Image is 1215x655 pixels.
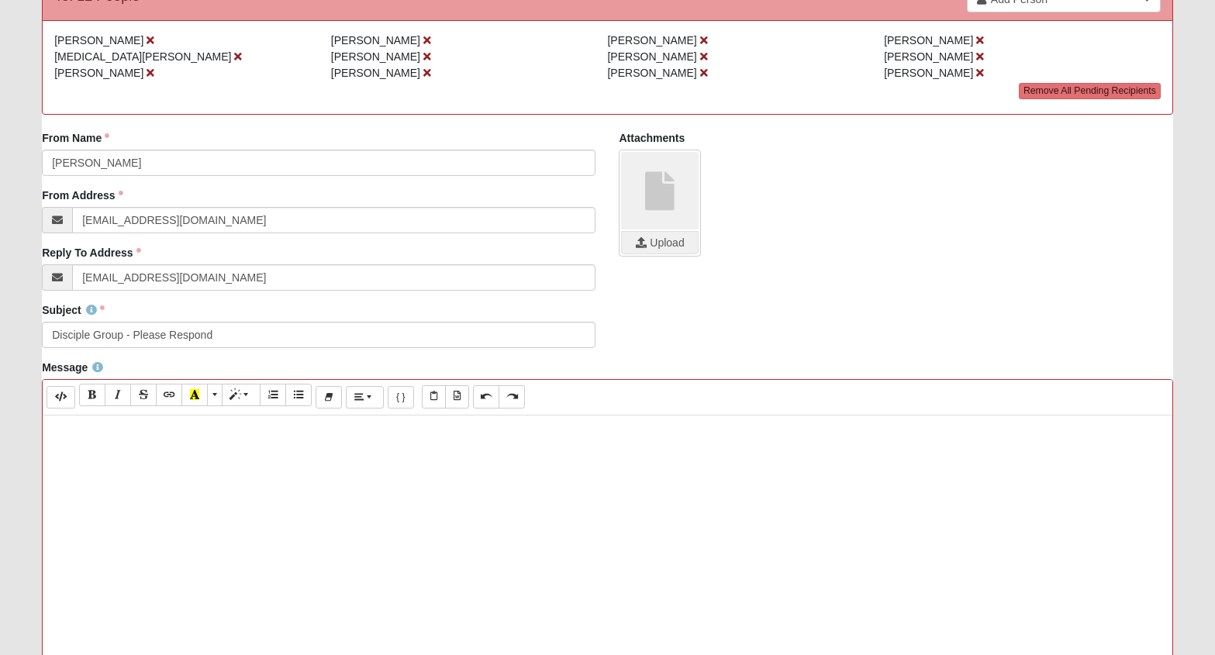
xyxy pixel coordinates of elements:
span: [PERSON_NAME] [884,50,973,63]
button: Link (⌘+K) [156,384,182,406]
button: Ordered list (⌘+⇧+NUM8) [260,384,286,406]
span: [PERSON_NAME] [54,67,143,79]
label: Attachments [619,130,685,146]
button: Bold (⌘+B) [79,384,105,406]
label: From Address [42,188,123,203]
button: Paragraph [346,386,384,409]
span: [MEDICAL_DATA][PERSON_NAME] [54,50,231,63]
button: Unordered list (⌘+⇧+NUM7) [285,384,312,406]
span: [PERSON_NAME] [607,34,696,47]
label: Message [42,360,103,375]
span: [PERSON_NAME] [884,34,973,47]
button: Italic (⌘+I) [105,384,131,406]
label: Subject [42,302,105,318]
a: Remove All Pending Recipients [1019,83,1161,99]
button: Paste Text [422,385,446,408]
span: [PERSON_NAME] [331,67,420,79]
label: Reply To Address [42,245,140,260]
span: [PERSON_NAME] [607,50,696,63]
span: [PERSON_NAME] [331,50,420,63]
span: [PERSON_NAME] [331,34,420,47]
span: [PERSON_NAME] [607,67,696,79]
button: Code Editor [47,386,75,409]
button: Redo (⌘+⇧+Z) [499,385,525,408]
button: More Color [207,384,223,406]
button: Strikethrough (⌘+⇧+S) [130,384,157,406]
button: Merge Field [388,386,414,409]
span: [PERSON_NAME] [54,34,143,47]
button: Paste from Word [445,385,469,408]
button: Remove Font Style (⌘+\) [316,386,342,409]
button: Recent Color [181,384,208,406]
span: [PERSON_NAME] [884,67,973,79]
button: Undo (⌘+Z) [473,385,499,408]
label: From Name [42,130,109,146]
button: Style [222,384,260,406]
